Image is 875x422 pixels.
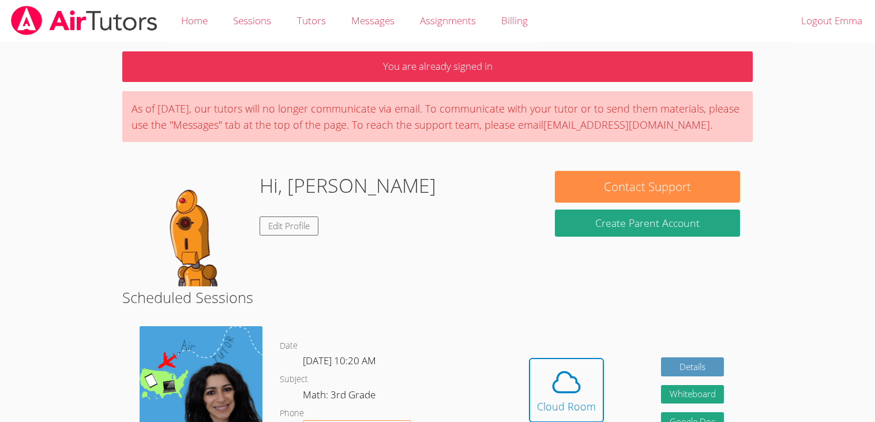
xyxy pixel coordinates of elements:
[555,171,739,203] button: Contact Support
[280,339,298,353] dt: Date
[122,51,752,82] p: You are already signed in
[122,286,752,308] h2: Scheduled Sessions
[122,91,752,142] div: As of [DATE], our tutors will no longer communicate via email. To communicate with your tutor or ...
[661,385,724,404] button: Whiteboard
[303,354,376,367] span: [DATE] 10:20 AM
[351,14,395,27] span: Messages
[260,216,318,236] a: Edit Profile
[280,406,304,421] dt: Phone
[280,372,308,387] dt: Subject
[537,398,596,414] div: Cloud Room
[555,210,739,237] button: Create Parent Account
[661,357,724,376] a: Details
[10,6,159,35] img: airtutors_banner-c4298cdbf04f3fff15de1276eac7730deb9818008684d7c2e4769d2f7ddbe033.png
[303,387,378,406] dd: Math: 3rd Grade
[135,171,250,286] img: default.png
[260,171,436,200] h1: Hi, [PERSON_NAME]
